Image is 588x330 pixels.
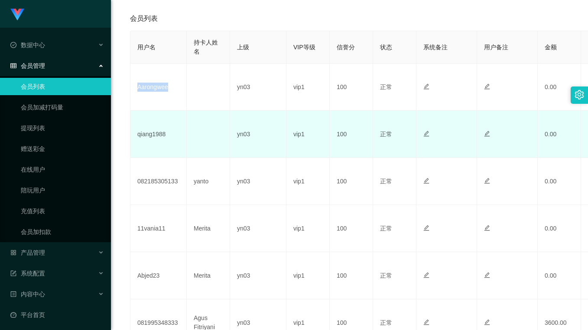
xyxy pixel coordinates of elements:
[545,44,557,51] span: 金额
[484,225,490,231] i: 图标: edit
[330,252,373,299] td: 100
[538,158,581,205] td: 0.00
[286,111,330,158] td: vip1
[286,252,330,299] td: vip1
[10,250,16,256] i: 图标: appstore-o
[21,182,104,199] a: 陪玩用户
[230,111,286,158] td: yn03
[10,9,24,21] img: logo.9652507e.png
[21,161,104,178] a: 在线用户
[538,252,581,299] td: 0.00
[423,319,429,325] i: 图标: edit
[194,39,218,55] span: 持卡人姓名
[538,64,581,111] td: 0.00
[423,44,448,51] span: 系统备注
[330,111,373,158] td: 100
[21,202,104,220] a: 充值列表
[10,63,16,69] i: 图标: table
[337,44,355,51] span: 信誉分
[286,205,330,252] td: vip1
[380,178,392,185] span: 正常
[10,62,45,69] span: 会员管理
[484,272,490,278] i: 图标: edit
[380,272,392,279] span: 正常
[21,78,104,95] a: 会员列表
[237,44,249,51] span: 上级
[230,158,286,205] td: yn03
[423,272,429,278] i: 图标: edit
[230,205,286,252] td: yn03
[330,64,373,111] td: 100
[484,319,490,325] i: 图标: edit
[10,270,16,276] i: 图标: form
[330,205,373,252] td: 100
[538,205,581,252] td: 0.00
[230,252,286,299] td: yn03
[10,42,45,48] span: 数据中心
[187,158,230,205] td: yanto
[10,249,45,256] span: 产品管理
[21,99,104,116] a: 会员加减打码量
[130,111,187,158] td: qiang1988
[21,119,104,137] a: 提现列表
[380,44,392,51] span: 状态
[423,178,429,184] i: 图标: edit
[130,252,187,299] td: Abjed23
[130,158,187,205] td: 082185305133
[380,225,392,232] span: 正常
[130,13,158,24] span: 会员列表
[380,83,392,90] span: 正常
[423,131,429,137] i: 图标: edit
[380,319,392,326] span: 正常
[130,64,187,111] td: Aarongwee
[230,64,286,111] td: yn03
[10,291,16,297] i: 图标: profile
[10,42,16,48] i: 图标: check-circle-o
[21,140,104,157] a: 赠送彩金
[137,44,156,51] span: 用户名
[484,83,490,90] i: 图标: edit
[21,223,104,240] a: 会员加扣款
[380,131,392,138] span: 正常
[187,252,230,299] td: Merita
[286,158,330,205] td: vip1
[187,205,230,252] td: Merita
[575,90,584,99] i: 图标: setting
[423,225,429,231] i: 图标: edit
[293,44,315,51] span: VIP等级
[130,205,187,252] td: 11vania11
[10,306,104,324] a: 图标: dashboard平台首页
[10,270,45,277] span: 系统配置
[286,64,330,111] td: vip1
[423,83,429,90] i: 图标: edit
[538,111,581,158] td: 0.00
[10,291,45,298] span: 内容中心
[330,158,373,205] td: 100
[484,178,490,184] i: 图标: edit
[484,44,508,51] span: 用户备注
[484,131,490,137] i: 图标: edit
